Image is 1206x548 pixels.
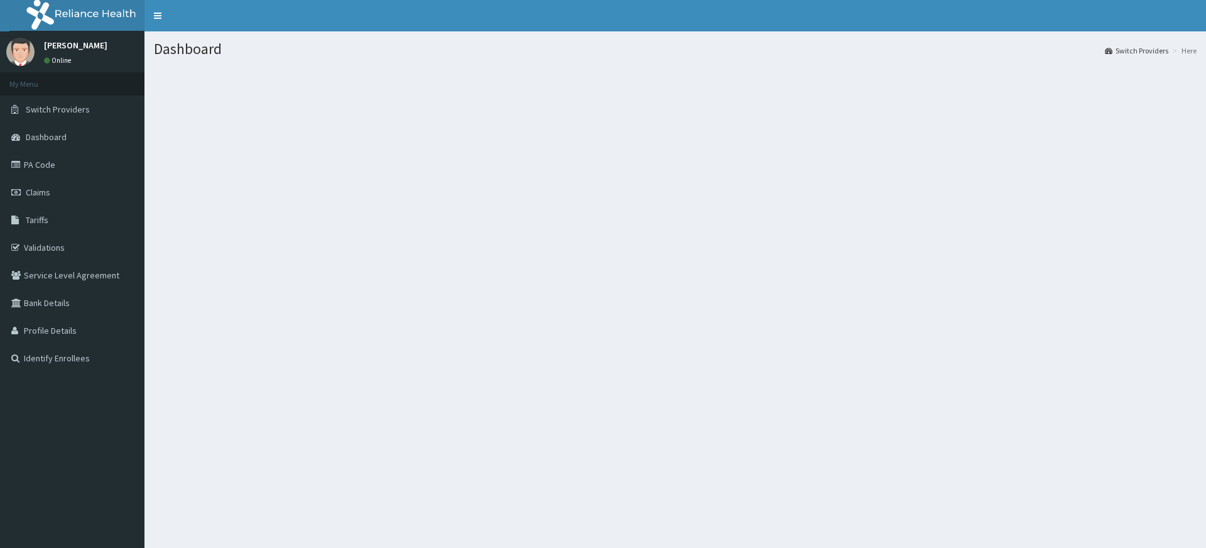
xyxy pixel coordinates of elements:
[154,41,1197,57] h1: Dashboard
[1105,45,1168,56] a: Switch Providers
[26,187,50,198] span: Claims
[44,56,74,65] a: Online
[44,41,107,50] p: [PERSON_NAME]
[1170,45,1197,56] li: Here
[26,131,67,143] span: Dashboard
[26,214,48,226] span: Tariffs
[26,104,90,115] span: Switch Providers
[6,38,35,66] img: User Image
